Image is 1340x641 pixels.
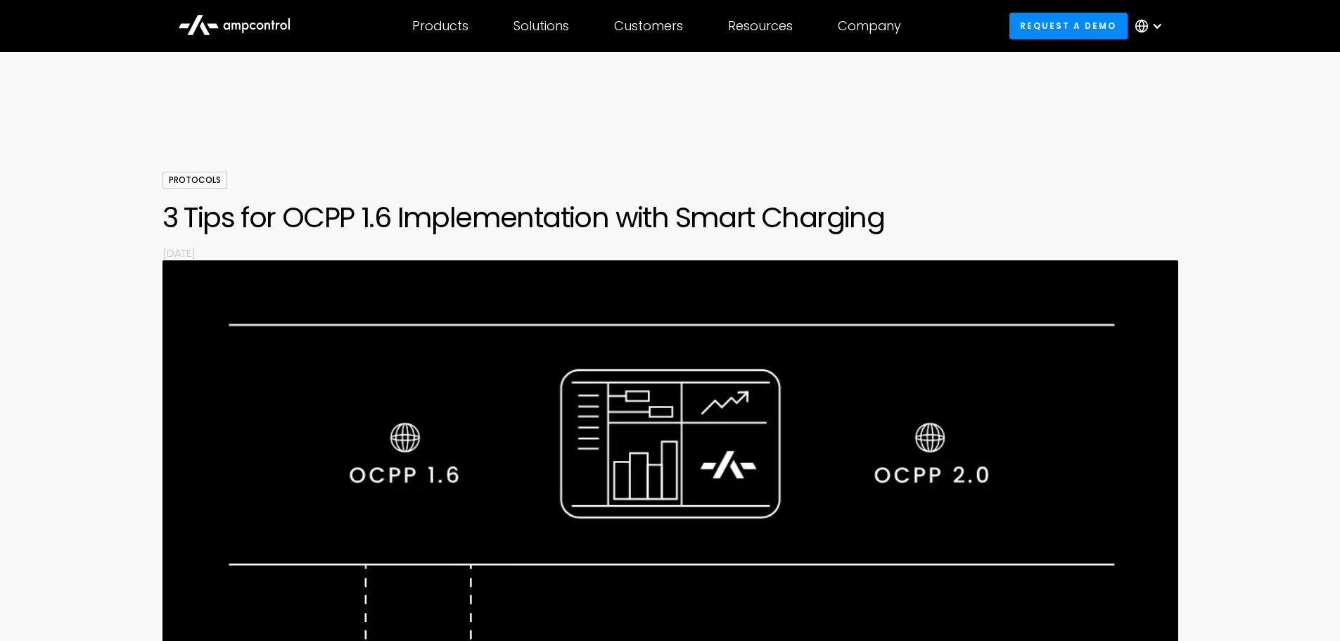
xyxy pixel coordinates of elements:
[728,18,793,34] div: Resources
[614,18,683,34] div: Customers
[838,18,901,34] div: Company
[162,201,1178,234] h1: 3 Tips for OCPP 1.6 Implementation with Smart Charging
[513,18,569,34] div: Solutions
[412,18,468,34] div: Products
[162,246,1178,260] p: [DATE]
[162,172,227,189] div: Protocols
[1009,13,1128,39] a: Request a demo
